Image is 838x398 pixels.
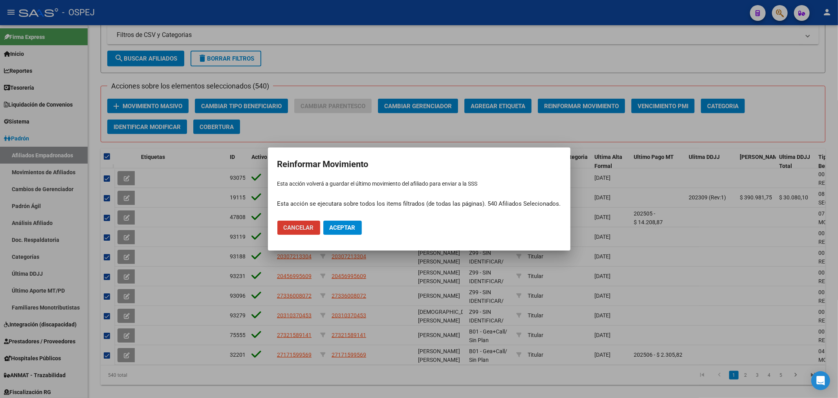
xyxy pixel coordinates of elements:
h2: Reinformar Movimiento [277,157,561,172]
span: Aceptar [330,224,356,231]
span: Cancelar [284,224,314,231]
p: Esta acción volverá a guardar el último movimiento del afiliado para enviar a la SSS [277,180,561,188]
p: Esta acción se ejecutara sobre todos los items filtrados (de todas las páginas). 540 Afiliados Se... [277,199,561,208]
button: Aceptar [323,221,362,235]
div: Open Intercom Messenger [811,371,830,390]
button: Cancelar [277,221,320,235]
